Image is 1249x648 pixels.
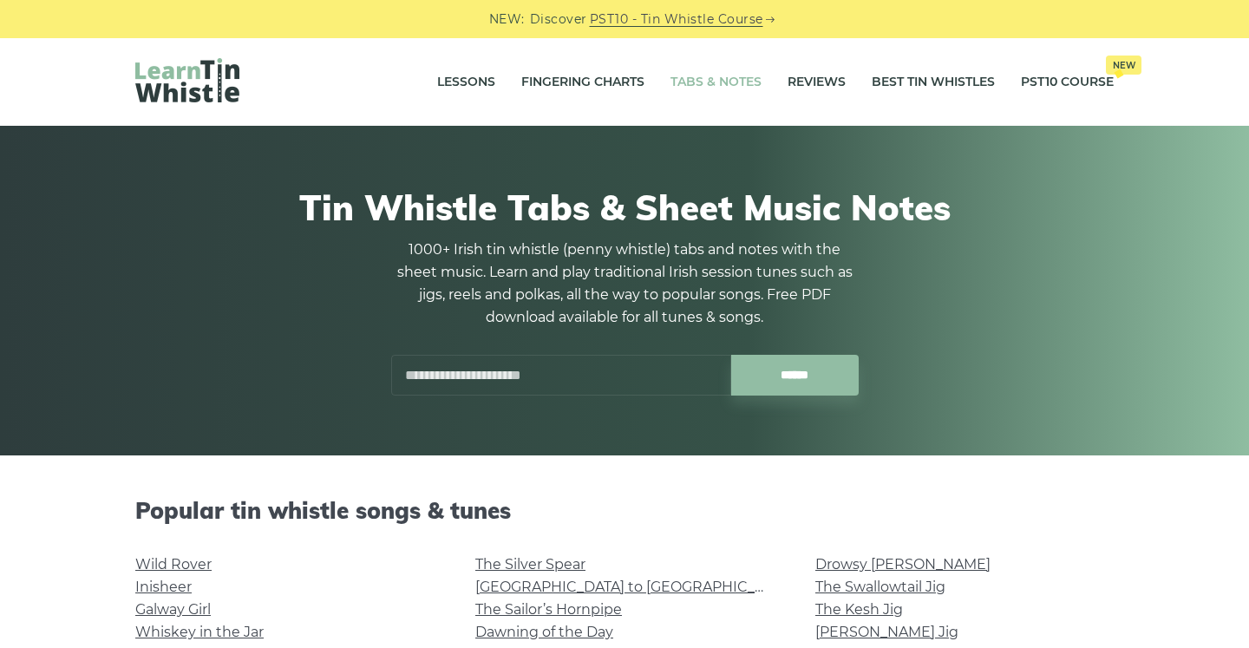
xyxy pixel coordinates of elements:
[135,187,1114,228] h1: Tin Whistle Tabs & Sheet Music Notes
[815,601,903,618] a: The Kesh Jig
[135,58,239,102] img: LearnTinWhistle.com
[135,556,212,573] a: Wild Rover
[390,239,859,329] p: 1000+ Irish tin whistle (penny whistle) tabs and notes with the sheet music. Learn and play tradi...
[1021,61,1114,104] a: PST10 CourseNew
[135,624,264,640] a: Whiskey in the Jar
[788,61,846,104] a: Reviews
[670,61,762,104] a: Tabs & Notes
[475,579,795,595] a: [GEOGRAPHIC_DATA] to [GEOGRAPHIC_DATA]
[475,624,613,640] a: Dawning of the Day
[475,556,585,573] a: The Silver Spear
[815,556,991,573] a: Drowsy [PERSON_NAME]
[135,579,192,595] a: Inisheer
[475,601,622,618] a: The Sailor’s Hornpipe
[135,601,211,618] a: Galway Girl
[815,579,945,595] a: The Swallowtail Jig
[1106,56,1141,75] span: New
[135,497,1114,524] h2: Popular tin whistle songs & tunes
[815,624,958,640] a: [PERSON_NAME] Jig
[437,61,495,104] a: Lessons
[872,61,995,104] a: Best Tin Whistles
[521,61,644,104] a: Fingering Charts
